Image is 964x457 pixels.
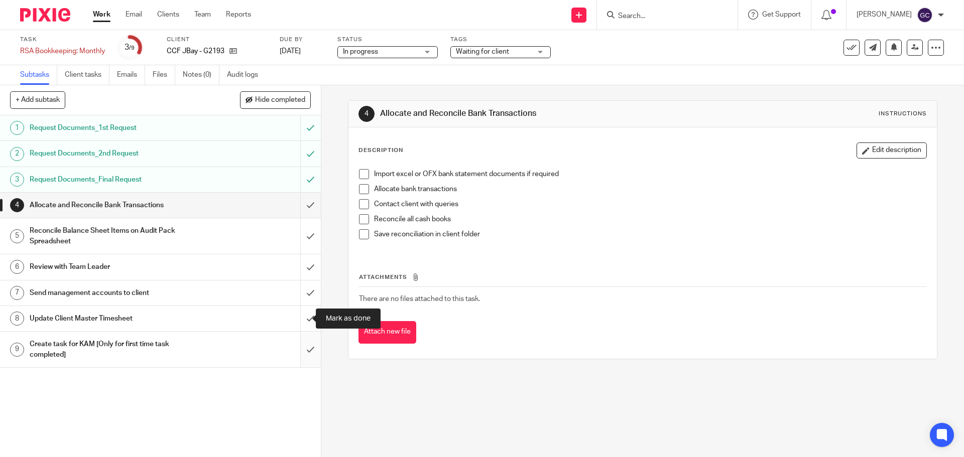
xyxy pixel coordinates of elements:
[10,343,24,357] div: 9
[20,65,57,85] a: Subtasks
[374,169,926,179] p: Import excel or OFX bank statement documents if required
[10,260,24,274] div: 6
[30,285,203,300] h1: Send management accounts to client
[380,108,664,119] h1: Allocate and Reconcile Bank Transactions
[358,321,416,344] button: Attach new file
[10,173,24,187] div: 3
[917,7,933,23] img: svg%3E
[358,106,375,122] div: 4
[10,312,24,326] div: 8
[374,184,926,194] p: Allocate bank transactions
[125,42,135,53] div: 3
[227,65,266,85] a: Audit logs
[255,96,305,104] span: Hide completed
[167,36,267,44] label: Client
[30,259,203,274] h1: Review with Team Leader
[374,214,926,224] p: Reconcile all cash books
[280,48,301,55] span: [DATE]
[617,12,707,21] input: Search
[456,48,509,55] span: Waiting for client
[10,147,24,161] div: 2
[20,36,105,44] label: Task
[30,198,203,213] h1: Allocate and Reconcile Bank Transactions
[30,223,203,249] h1: Reconcile Balance Sheet Items on Audit Pack Spreadsheet
[879,110,927,118] div: Instructions
[30,311,203,326] h1: Update Client Master Timesheet
[450,36,551,44] label: Tags
[65,65,109,85] a: Client tasks
[337,36,438,44] label: Status
[762,11,801,18] span: Get Support
[20,8,70,22] img: Pixie
[343,48,378,55] span: In progress
[374,199,926,209] p: Contact client with queries
[240,91,311,108] button: Hide completed
[20,46,105,56] div: RSA Bookkeeping: Monthly
[10,286,24,300] div: 7
[857,10,912,20] p: [PERSON_NAME]
[359,274,407,280] span: Attachments
[129,45,135,51] small: /9
[30,146,203,161] h1: Request Documents_2nd Request
[30,337,203,362] h1: Create task for KAM [Only for first time task completed]
[30,172,203,187] h1: Request Documents_Final Request
[183,65,219,85] a: Notes (0)
[374,229,926,239] p: Save reconciliation in client folder
[358,146,403,155] p: Description
[93,10,110,20] a: Work
[10,91,65,108] button: + Add subtask
[10,229,24,243] div: 5
[126,10,142,20] a: Email
[10,198,24,212] div: 4
[226,10,251,20] a: Reports
[10,121,24,135] div: 1
[30,120,203,135] h1: Request Documents_1st Request
[359,295,480,302] span: There are no files attached to this task.
[153,65,175,85] a: Files
[280,36,325,44] label: Due by
[194,10,211,20] a: Team
[117,65,145,85] a: Emails
[857,142,927,159] button: Edit description
[167,46,224,56] p: CCF JBay - G2193
[157,10,179,20] a: Clients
